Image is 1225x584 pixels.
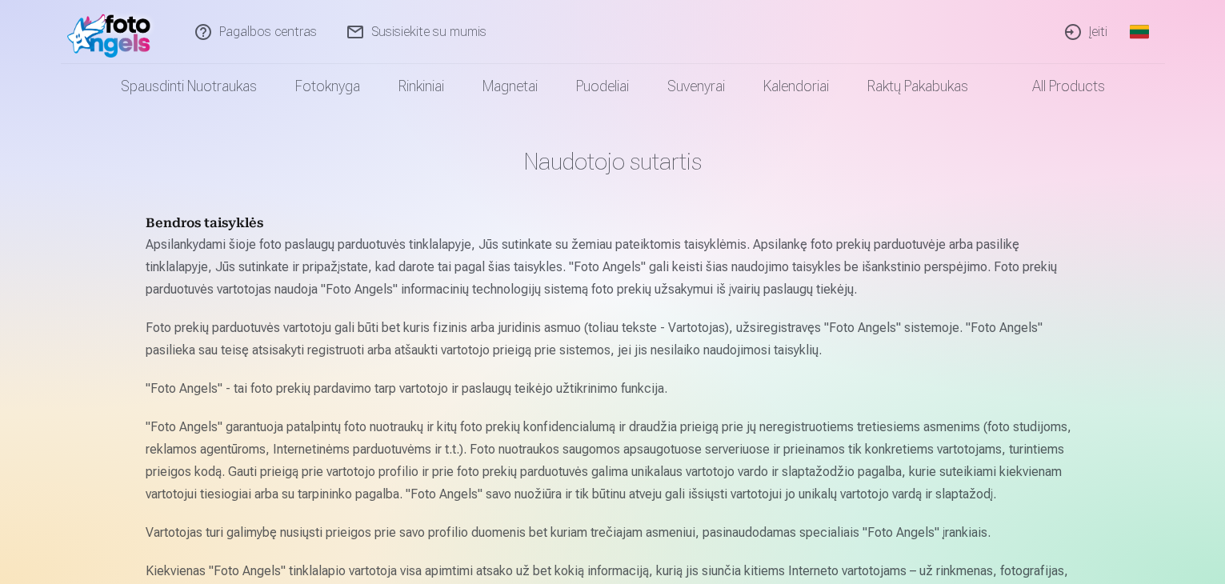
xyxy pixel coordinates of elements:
[67,6,159,58] img: /fa2
[146,378,1080,400] p: "Foto Angels" - tai foto prekių pardavimo tarp vartotojo ir paslaugų teikėjo užtikrinimo funkcija.
[102,64,276,109] a: Spausdinti nuotraukas
[276,64,379,109] a: Fotoknyga
[379,64,463,109] a: Rinkiniai
[146,317,1080,362] p: Foto prekių parduotuvės vartotoju gali būti bet kuris fizinis arba juridinis asmuo (toliau tekste...
[557,64,648,109] a: Puodeliai
[146,234,1080,301] p: Apsilankydami šioje foto paslaugų parduotuvės tinklalapyje, Jūs sutinkate su žemiau pateiktomis t...
[987,64,1124,109] a: All products
[848,64,987,109] a: Raktų pakabukas
[744,64,848,109] a: Kalendoriai
[648,64,744,109] a: Suvenyrai
[463,64,557,109] a: Magnetai
[146,147,1080,176] h1: Naudotojo sutartis
[146,416,1080,506] p: "Foto Angels" garantuoja patalpintų foto nuotraukų ir kitų foto prekių konfidencialumą ir draudži...
[146,522,1080,544] p: Vartotojas turi galimybę nusiųsti prieigos prie savo profilio duomenis bet kuriam trečiajam asmen...
[146,214,1080,234] h4: Bendros taisyklės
